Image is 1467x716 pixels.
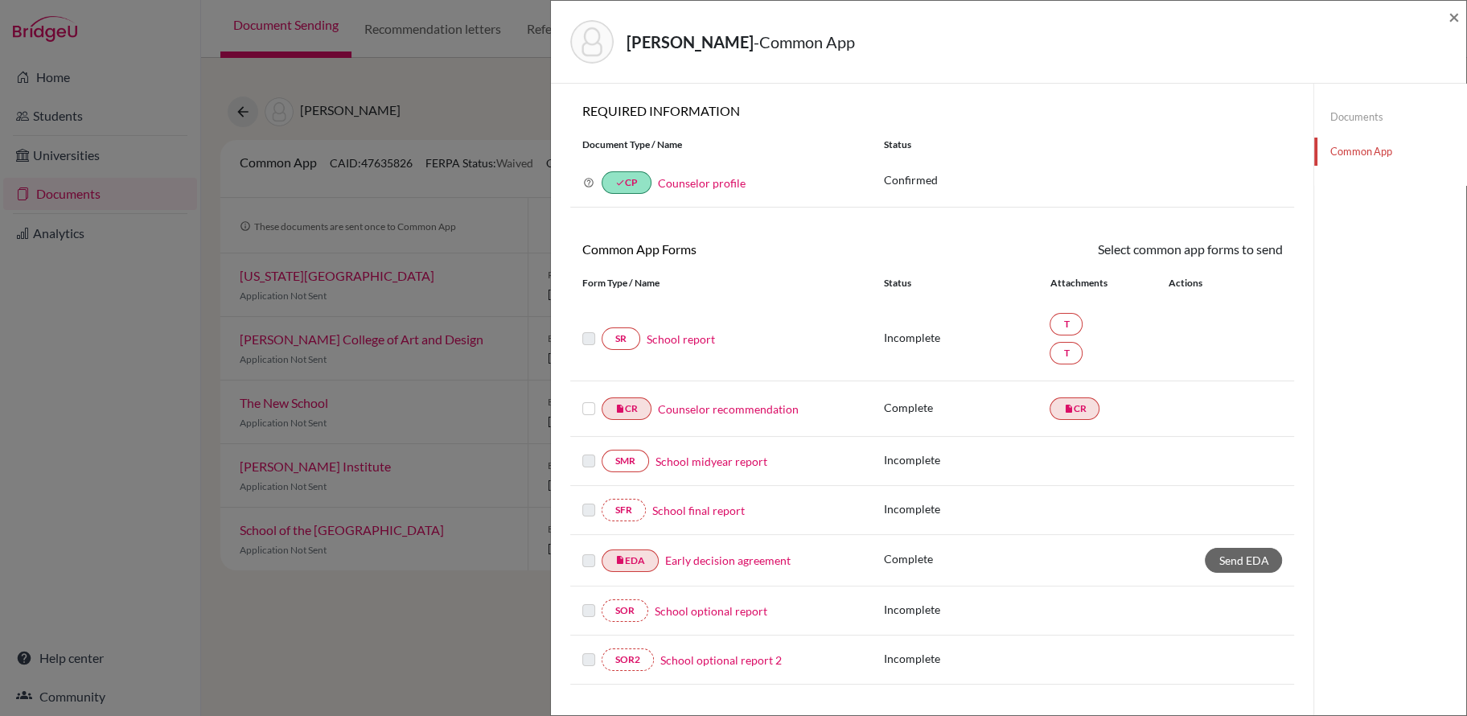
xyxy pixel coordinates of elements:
a: Early decision agreement [665,552,791,569]
h6: Common App Forms [570,241,932,257]
div: Form Type / Name [570,276,872,290]
div: Status [872,138,1294,152]
p: Incomplete [884,601,1050,618]
p: Confirmed [884,171,1282,188]
a: School report [647,331,715,348]
a: School optional report [655,603,767,619]
a: doneCP [602,171,651,194]
span: Send EDA [1218,553,1268,567]
a: Common App [1314,138,1466,166]
a: SOR2 [602,648,654,671]
i: insert_drive_file [615,404,625,414]
a: T [1050,342,1083,364]
a: T [1050,313,1083,335]
i: done [615,178,625,187]
p: Incomplete [884,451,1050,468]
p: Incomplete [884,329,1050,346]
i: insert_drive_file [615,555,625,565]
a: Counselor profile [658,176,746,190]
i: insert_drive_file [1063,404,1073,414]
p: Complete [884,399,1050,416]
p: Complete [884,550,1050,567]
div: Document Type / Name [570,138,872,152]
a: School midyear report [655,453,767,470]
strong: [PERSON_NAME] [627,32,754,51]
div: Status [884,276,1050,290]
button: Close [1449,7,1460,27]
a: insert_drive_fileEDA [602,549,659,572]
div: Select common app forms to send [932,240,1294,259]
a: insert_drive_fileCR [602,397,651,420]
a: SR [602,327,640,350]
a: SFR [602,499,646,521]
div: Actions [1149,276,1249,290]
a: insert_drive_fileCR [1050,397,1099,420]
p: Incomplete [884,500,1050,517]
span: × [1449,5,1460,28]
div: Attachments [1050,276,1149,290]
a: SMR [602,450,649,472]
a: School final report [652,502,745,519]
p: Incomplete [884,650,1050,667]
h6: REQUIRED INFORMATION [570,103,1294,118]
a: Counselor recommendation [658,401,799,418]
span: - Common App [754,32,855,51]
a: Documents [1314,103,1466,131]
a: SOR [602,599,648,622]
a: Send EDA [1205,548,1282,573]
a: School optional report 2 [660,652,782,669]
